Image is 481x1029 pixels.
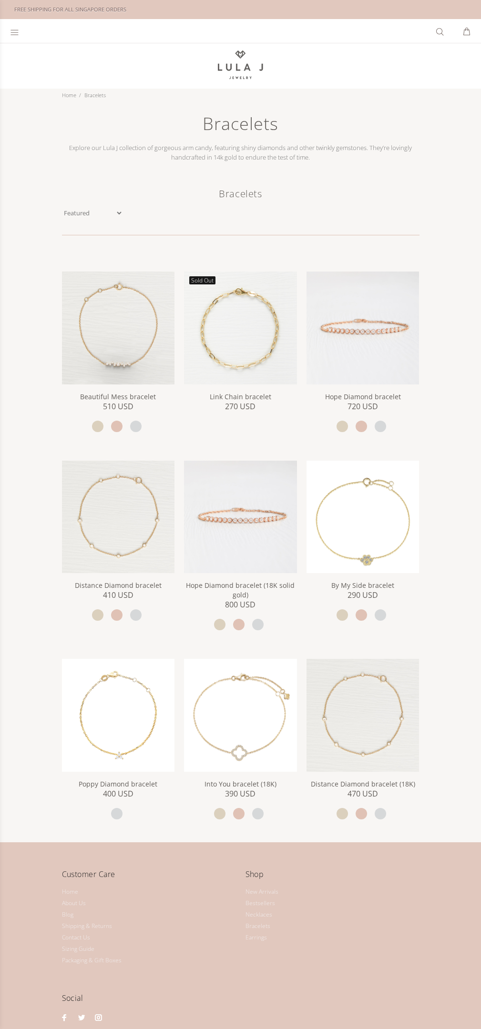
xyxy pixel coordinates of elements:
[103,402,133,411] span: 510 USD
[331,581,394,590] a: By My Side bracelet
[307,461,420,574] img: By My Side bracelet
[75,581,162,590] a: Distance Diamond bracelet
[307,323,420,332] a: Hope Diamond bracelet
[307,272,420,384] img: Hope Diamond bracelet
[62,992,236,1011] h4: Social
[184,461,297,574] img: Hope Diamond bracelet (18K solid gold)
[189,276,215,284] span: Sold Out
[62,955,122,966] a: Packaging & Gift Boxes
[184,659,297,772] img: Into You bracelet (18K)
[186,581,295,599] a: Hope Diamond bracelet (18K solid gold)
[62,272,175,384] img: Beautiful Mess bracelet
[210,392,271,401] a: Link Chain bracelet
[103,789,133,798] span: 400 USD
[62,898,86,909] a: About Us
[225,789,256,798] span: 390 USD
[62,91,76,99] a: Home
[62,909,73,920] a: Blog
[62,512,175,520] a: Distance Diamond bracelet
[246,898,275,909] a: Bestsellers
[325,392,401,401] a: Hope Diamond bracelet
[62,920,112,932] a: Shipping & Returns
[246,932,267,943] a: Earrings
[246,886,278,898] a: New Arrivals
[79,89,109,102] li: Bracelets
[103,590,133,600] span: 410 USD
[307,659,420,772] img: Distance Diamond bracelet (18K)
[246,920,270,932] a: Bracelets
[62,710,175,719] a: Poppy Diamond bracelet
[184,323,297,332] a: Link Chain bracelet Sold Out
[57,113,424,143] h1: Bracelets
[205,779,276,788] a: Into You bracelet (18K)
[79,779,157,788] a: Poppy Diamond bracelet
[225,402,256,411] span: 270 USD
[62,187,420,209] h1: Bracelets
[62,943,94,955] a: Sizing Guide
[307,710,420,719] a: Distance Diamond bracelet (18K)
[311,779,415,788] a: Distance Diamond bracelet (18K)
[62,886,78,898] a: Home
[62,868,236,888] h4: Customer Care
[62,323,175,332] a: Beautiful Mess bracelet
[14,4,126,15] div: FREE SHIPPING FOR ALL SINGAPORE ORDERS
[246,909,272,920] a: Necklaces
[57,113,424,162] div: Explore our Lula J collection of gorgeous arm candy, featuring shiny diamonds and other twinkly g...
[62,461,175,574] img: Distance Diamond bracelet
[80,392,156,401] a: Beautiful Mess bracelet
[348,402,378,411] span: 720 USD
[184,272,297,384] img: Link Chain bracelet
[62,932,90,943] a: Contact Us
[348,590,378,600] span: 290 USD
[225,600,256,609] span: 800 USD
[184,512,297,520] a: Hope Diamond bracelet (18K solid gold)
[307,512,420,520] a: By My Side bracelet
[348,789,378,798] span: 470 USD
[184,710,297,719] a: Into You bracelet (18K)
[62,659,175,772] img: Poppy Diamond bracelet
[246,868,420,888] h4: Shop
